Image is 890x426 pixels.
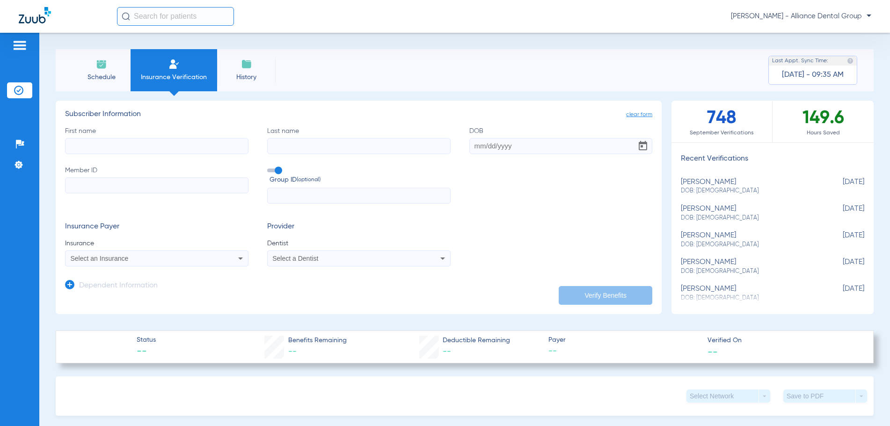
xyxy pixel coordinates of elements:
img: Zuub Logo [19,7,51,23]
label: First name [65,126,248,154]
img: hamburger-icon [12,40,27,51]
span: [DATE] [817,231,864,249]
span: [DATE] [817,285,864,302]
span: Verified On [708,336,859,345]
span: Insurance [65,239,248,248]
h3: Insurance Payer [65,222,248,232]
span: clear form [626,110,652,119]
span: Status [137,335,156,345]
h3: Provider [267,222,451,232]
span: History [224,73,269,82]
input: Last name [267,138,451,154]
span: Dentist [267,239,451,248]
input: DOBOpen calendar [469,138,653,154]
div: [PERSON_NAME] [681,258,817,275]
img: last sync help info [847,58,854,64]
div: [PERSON_NAME] [681,178,817,195]
span: Benefits Remaining [288,336,347,345]
span: Select a Dentist [272,255,318,262]
h3: Recent Verifications [671,154,874,164]
img: Schedule [96,59,107,70]
span: -- [443,347,451,356]
span: Hours Saved [773,128,874,138]
h3: Subscriber Information [65,110,652,119]
span: Select an Insurance [71,255,129,262]
input: Member ID [65,177,248,193]
h3: Dependent Information [79,281,158,291]
label: Last name [267,126,451,154]
span: Insurance Verification [138,73,210,82]
button: Verify Benefits [559,286,652,305]
div: [PERSON_NAME] [681,205,817,222]
button: Open calendar [634,137,652,155]
input: Search for patients [117,7,234,26]
span: -- [288,347,297,356]
span: Group ID [270,175,451,185]
span: -- [137,345,156,359]
span: Schedule [79,73,124,82]
span: Deductible Remaining [443,336,510,345]
img: History [241,59,252,70]
span: -- [708,346,718,356]
div: 149.6 [773,101,874,142]
img: Manual Insurance Verification [168,59,180,70]
div: [PERSON_NAME] [681,285,817,302]
span: [DATE] - 09:35 AM [782,70,844,80]
span: [DATE] [817,205,864,222]
span: [DATE] [817,258,864,275]
span: -- [548,345,700,357]
input: First name [65,138,248,154]
span: DOB: [DEMOGRAPHIC_DATA] [681,241,817,249]
label: DOB [469,126,653,154]
div: [PERSON_NAME] [681,231,817,249]
span: [DATE] [817,178,864,195]
span: Payer [548,335,700,345]
img: Search Icon [122,12,130,21]
span: [PERSON_NAME] - Alliance Dental Group [731,12,871,21]
span: September Verifications [671,128,772,138]
div: 748 [671,101,773,142]
label: Member ID [65,166,248,204]
span: DOB: [DEMOGRAPHIC_DATA] [681,214,817,222]
small: (optional) [297,175,321,185]
span: Last Appt. Sync Time: [772,56,828,66]
span: DOB: [DEMOGRAPHIC_DATA] [681,267,817,276]
span: DOB: [DEMOGRAPHIC_DATA] [681,187,817,195]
